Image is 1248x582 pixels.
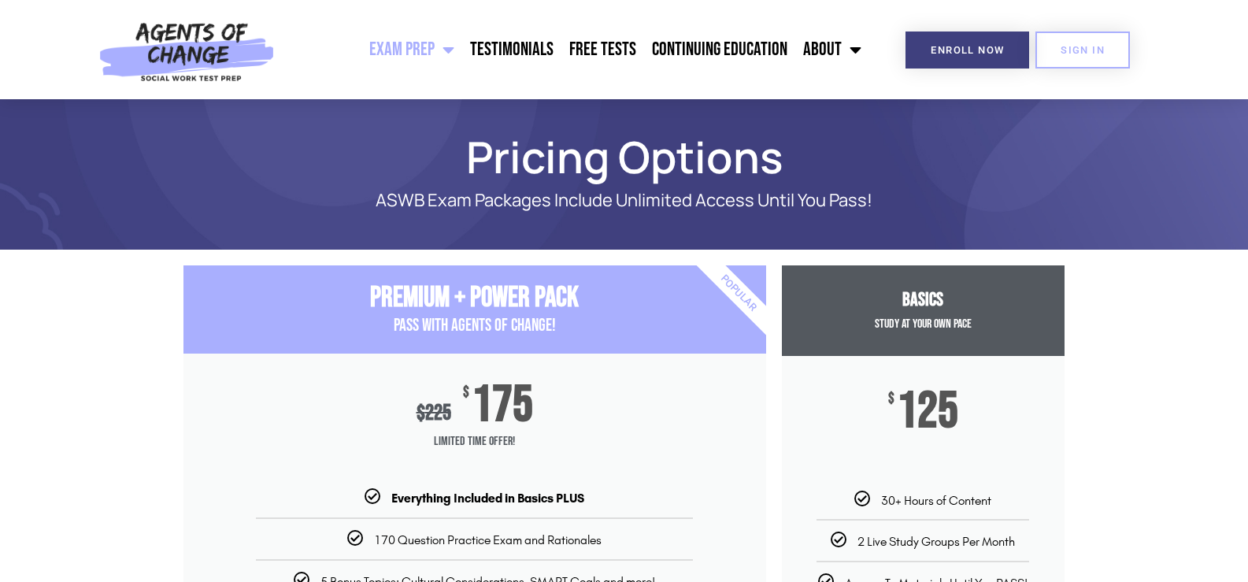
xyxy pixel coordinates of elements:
[888,391,894,407] span: $
[394,315,556,336] span: PASS with AGENTS OF CHANGE!
[647,202,829,384] div: Popular
[183,281,766,315] h3: Premium + Power Pack
[462,30,561,69] a: Testimonials
[782,289,1065,312] h3: Basics
[905,32,1029,69] a: Enroll Now
[417,400,451,426] div: 225
[795,30,869,69] a: About
[1035,32,1130,69] a: SIGN IN
[176,139,1073,175] h1: Pricing Options
[391,491,584,506] b: Everything Included in Basics PLUS
[472,385,533,426] span: 175
[881,493,991,508] span: 30+ Hours of Content
[239,191,1010,210] p: ASWB Exam Packages Include Unlimited Access Until You Pass!
[361,30,462,69] a: Exam Prep
[561,30,644,69] a: Free Tests
[183,426,766,458] span: Limited Time Offer!
[857,534,1015,549] span: 2 Live Study Groups Per Month
[931,45,1004,55] span: Enroll Now
[417,400,425,426] span: $
[374,532,602,547] span: 170 Question Practice Exam and Rationales
[897,391,958,432] span: 125
[644,30,795,69] a: Continuing Education
[875,317,972,332] span: Study at your Own Pace
[1061,45,1105,55] span: SIGN IN
[283,30,869,69] nav: Menu
[463,385,469,401] span: $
